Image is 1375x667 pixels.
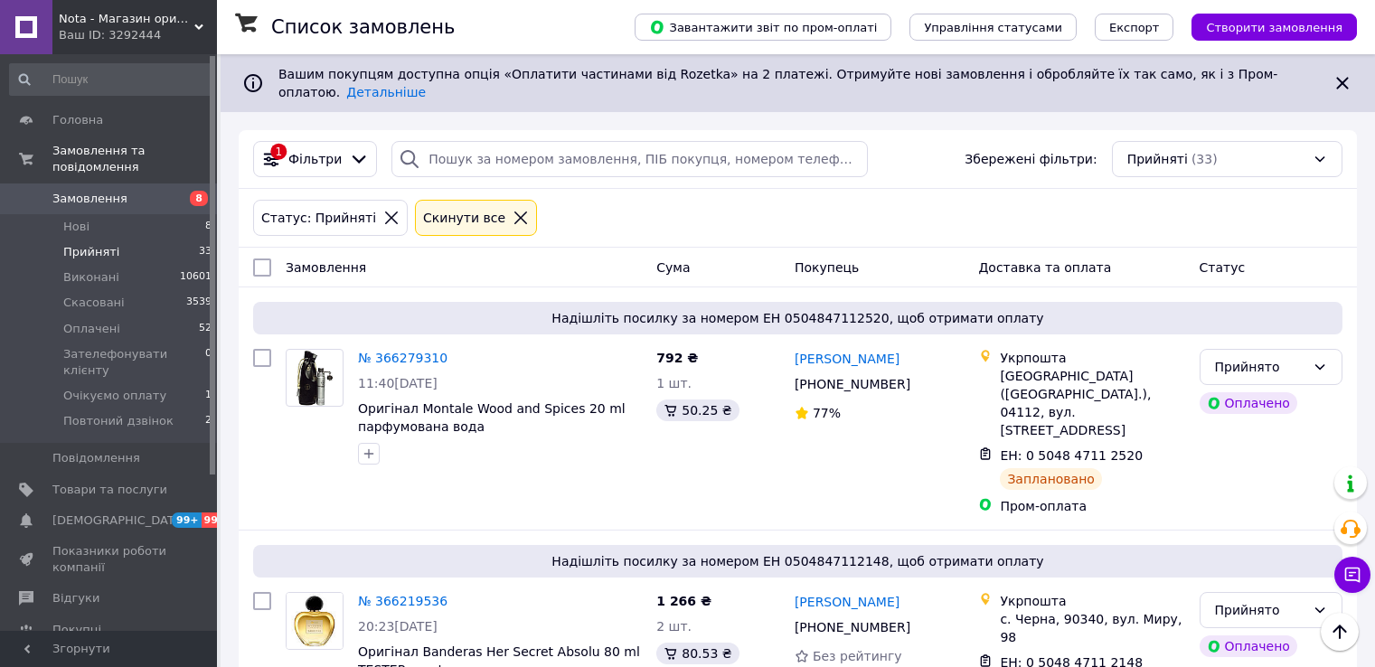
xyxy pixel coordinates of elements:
[52,512,186,529] span: [DEMOGRAPHIC_DATA]
[656,351,698,365] span: 792 ₴
[909,14,1077,41] button: Управління статусами
[419,208,509,228] div: Cкинути все
[199,244,212,260] span: 33
[190,191,208,206] span: 8
[795,377,910,391] span: [PHONE_NUMBER]
[656,376,692,390] span: 1 шт.
[1206,21,1342,34] span: Створити замовлення
[656,260,690,275] span: Cума
[1000,610,1184,646] div: с. Черна, 90340, вул. Миру, 98
[63,321,120,337] span: Оплачені
[59,11,194,27] span: Nota - Магазин оригінальної парфумерії оптом та в роздріб
[278,67,1277,99] span: Вашим покупцям доступна опція «Оплатити частинами від Rozetka» на 2 платежі. Отримуйте нові замов...
[59,27,217,43] div: Ваш ID: 3292444
[978,260,1111,275] span: Доставка та оплата
[1200,392,1297,414] div: Оплачено
[358,619,438,634] span: 20:23[DATE]
[358,594,447,608] a: № 366219536
[205,219,212,235] span: 8
[656,643,739,664] div: 80.53 ₴
[1000,367,1184,439] div: [GEOGRAPHIC_DATA] ([GEOGRAPHIC_DATA].), 04112, вул. [STREET_ADDRESS]
[649,19,877,35] span: Завантажити звіт по пром-оплаті
[358,401,626,434] a: Оригінал Montale Wood and Spices 20 ml парфумована вода
[1000,592,1184,610] div: Укрпошта
[795,593,899,611] a: [PERSON_NAME]
[795,260,859,275] span: Покупець
[656,619,692,634] span: 2 шт.
[199,321,212,337] span: 52
[1200,260,1246,275] span: Статус
[287,593,343,649] img: Фото товару
[52,543,167,576] span: Показники роботи компанії
[358,376,438,390] span: 11:40[DATE]
[1000,448,1143,463] span: ЕН: 0 5048 4711 2520
[9,63,213,96] input: Пошук
[286,592,344,650] a: Фото товару
[1000,349,1184,367] div: Укрпошта
[965,150,1097,168] span: Збережені фільтри:
[1173,19,1357,33] a: Створити замовлення
[258,208,380,228] div: Статус: Прийняті
[52,450,140,466] span: Повідомлення
[1127,150,1188,168] span: Прийняті
[205,346,212,379] span: 0
[1215,600,1305,620] div: Прийнято
[63,388,166,404] span: Очікуємо оплату
[813,406,841,420] span: 77%
[346,85,426,99] a: Детальніше
[180,269,212,286] span: 10601
[391,141,868,177] input: Пошук за номером замовлення, ПІБ покупця, номером телефону, Email, номером накладної
[260,309,1335,327] span: Надішліть посилку за номером ЕН 0504847112520, щоб отримати оплату
[63,346,205,379] span: Зателефонувати клієнту
[795,350,899,368] a: [PERSON_NAME]
[1215,357,1305,377] div: Прийнято
[358,351,447,365] a: № 366279310
[1200,635,1297,657] div: Оплачено
[1191,14,1357,41] button: Створити замовлення
[186,295,212,311] span: 3539
[172,512,202,528] span: 99+
[52,143,217,175] span: Замовлення та повідомлення
[63,413,174,429] span: Повтоний дзвінок
[1321,613,1359,651] button: Наверх
[1191,152,1218,166] span: (33)
[1109,21,1160,34] span: Експорт
[52,622,101,638] span: Покупці
[63,295,125,311] span: Скасовані
[1334,557,1370,593] button: Чат з покупцем
[52,191,127,207] span: Замовлення
[205,413,212,429] span: 2
[1000,497,1184,515] div: Пром-оплата
[1095,14,1174,41] button: Експорт
[813,649,902,663] span: Без рейтингу
[63,269,119,286] span: Виконані
[52,590,99,606] span: Відгуки
[205,388,212,404] span: 1
[286,349,344,407] a: Фото товару
[288,150,342,168] span: Фільтри
[52,112,103,128] span: Головна
[1000,468,1102,490] div: Заплановано
[63,219,89,235] span: Нові
[63,244,119,260] span: Прийняті
[286,260,366,275] span: Замовлення
[795,620,910,634] span: [PHONE_NUMBER]
[260,552,1335,570] span: Надішліть посилку за номером ЕН 0504847112148, щоб отримати оплату
[924,21,1062,34] span: Управління статусами
[271,16,455,38] h1: Список замовлень
[656,594,711,608] span: 1 266 ₴
[635,14,891,41] button: Завантажити звіт по пром-оплаті
[52,482,167,498] span: Товари та послуги
[296,350,334,406] img: Фото товару
[656,399,739,421] div: 50.25 ₴
[202,512,231,528] span: 99+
